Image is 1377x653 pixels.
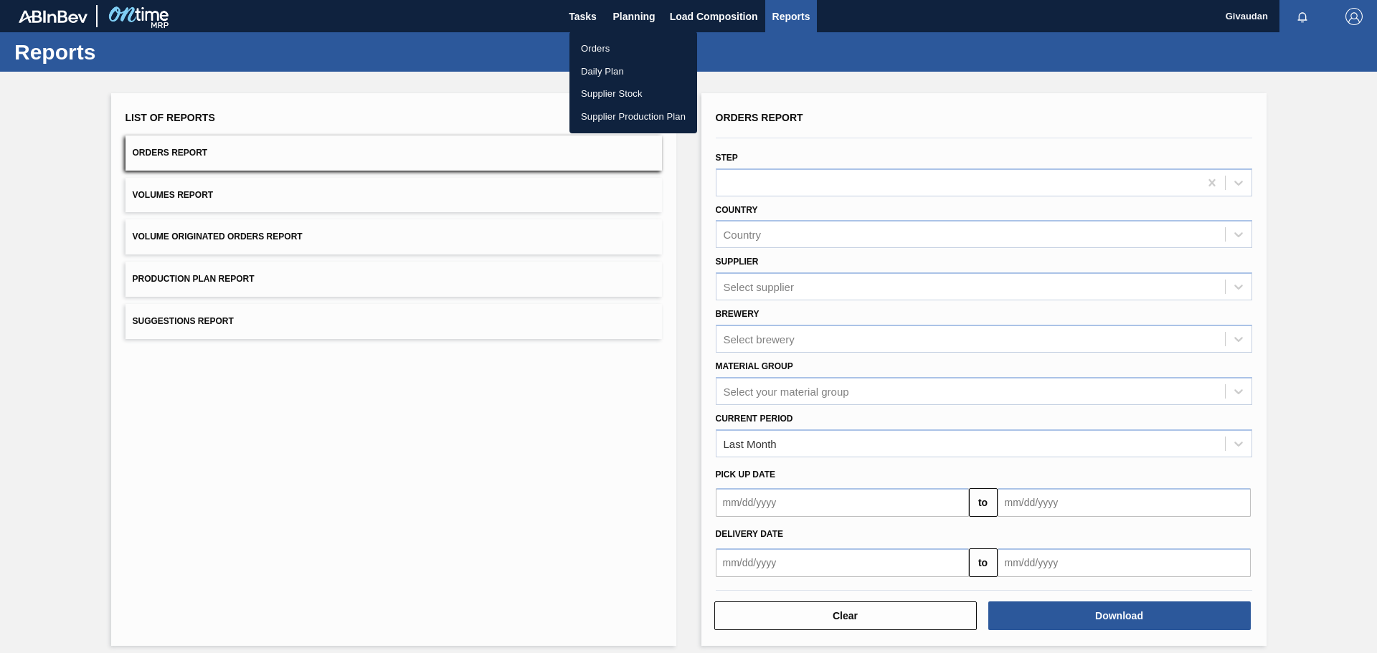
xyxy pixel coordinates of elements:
a: Supplier Production Plan [569,105,697,128]
a: Supplier Stock [569,82,697,105]
a: Orders [569,37,697,60]
a: Daily Plan [569,60,697,83]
